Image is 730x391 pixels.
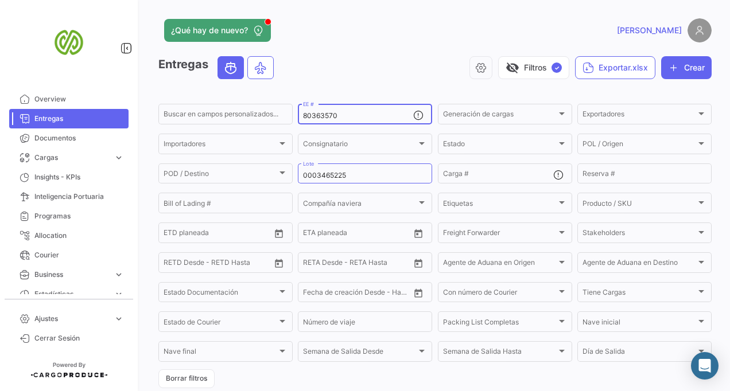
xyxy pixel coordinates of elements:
[303,349,417,357] span: Semana de Salida Desde
[9,128,129,148] a: Documentos
[164,230,184,238] input: Desde
[443,260,557,268] span: Agente de Aduana en Origen
[583,230,696,238] span: Stakeholders
[270,255,288,272] button: Open calendar
[583,349,696,357] span: Día de Salida
[583,290,696,298] span: Tiene Cargas
[164,349,277,357] span: Nave final
[9,167,129,187] a: Insights - KPIs
[34,250,124,260] span: Courier
[575,56,655,79] button: Exportar.xlsx
[34,94,124,104] span: Overview
[192,230,243,238] input: Hasta
[303,230,324,238] input: Desde
[691,352,719,380] div: Abrir Intercom Messenger
[34,333,124,343] span: Cerrar Sesión
[9,206,129,226] a: Programas
[552,62,562,73] span: ✓
[332,230,383,238] input: Hasta
[114,289,124,299] span: expand_more
[34,289,109,299] span: Estadísticas
[332,260,383,268] input: Hasta
[114,269,124,280] span: expand_more
[164,260,184,268] input: Desde
[9,245,129,265] a: Courier
[34,191,124,202] span: Inteligencia Portuaria
[158,369,215,388] button: Borrar filtros
[443,230,557,238] span: Freight Forwarder
[248,57,273,79] button: Air
[114,314,124,324] span: expand_more
[114,153,124,163] span: expand_more
[583,112,696,120] span: Exportadores
[192,260,243,268] input: Hasta
[9,89,129,109] a: Overview
[443,349,557,357] span: Semana de Salida Hasta
[443,112,557,120] span: Generación de cargas
[303,260,324,268] input: Desde
[443,290,557,298] span: Con número de Courier
[34,211,124,221] span: Programas
[171,25,248,36] span: ¿Qué hay de nuevo?
[303,290,324,298] input: Desde
[410,255,427,272] button: Open calendar
[443,320,557,328] span: Packing List Completas
[9,226,129,245] a: Allocation
[34,269,109,280] span: Business
[332,290,383,298] input: Hasta
[410,284,427,302] button: Open calendar
[498,56,569,79] button: visibility_offFiltros✓
[40,14,98,71] img: san-miguel-logo.png
[410,225,427,242] button: Open calendar
[34,230,124,241] span: Allocation
[34,114,124,124] span: Entregas
[688,18,712,42] img: placeholder-user.png
[303,142,417,150] span: Consignatario
[164,19,271,42] button: ¿Qué hay de nuevo?
[158,56,277,79] h3: Entregas
[9,187,129,206] a: Inteligencia Portuaria
[443,201,557,209] span: Etiquetas
[583,142,696,150] span: POL / Origen
[583,260,696,268] span: Agente de Aduana en Destino
[218,57,243,79] button: Ocean
[34,133,124,143] span: Documentos
[661,56,712,79] button: Crear
[34,172,124,182] span: Insights - KPIs
[506,61,519,75] span: visibility_off
[270,225,288,242] button: Open calendar
[164,320,277,328] span: Estado de Courier
[303,201,417,209] span: Compañía naviera
[9,109,129,128] a: Entregas
[583,320,696,328] span: Nave inicial
[164,290,277,298] span: Estado Documentación
[617,25,682,36] span: [PERSON_NAME]
[443,142,557,150] span: Estado
[34,153,109,163] span: Cargas
[583,201,696,209] span: Producto / SKU
[34,314,109,324] span: Ajustes
[164,142,277,150] span: Importadores
[164,171,277,179] span: POD / Destino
